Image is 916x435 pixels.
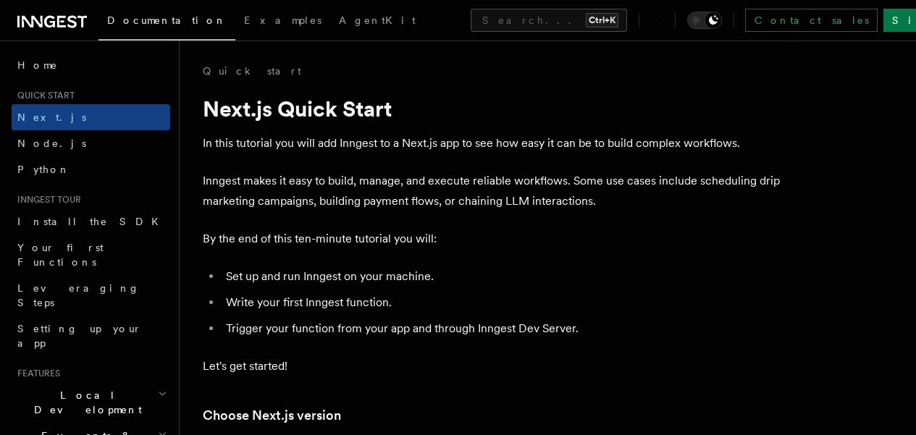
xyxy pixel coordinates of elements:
[12,208,170,235] a: Install the SDK
[17,242,104,268] span: Your first Functions
[12,235,170,275] a: Your first Functions
[222,292,782,313] li: Write your first Inngest function.
[17,282,140,308] span: Leveraging Steps
[222,266,782,287] li: Set up and run Inngest on your machine.
[203,133,782,153] p: In this tutorial you will add Inngest to a Next.js app to see how easy it can be to build complex...
[203,405,341,426] a: Choose Next.js version
[17,138,86,149] span: Node.js
[12,275,170,316] a: Leveraging Steps
[203,64,301,78] a: Quick start
[12,382,170,423] button: Local Development
[17,323,142,349] span: Setting up your app
[12,194,81,206] span: Inngest tour
[203,171,782,211] p: Inngest makes it easy to build, manage, and execute reliable workflows. Some use cases include sc...
[12,52,170,78] a: Home
[471,9,627,32] button: Search...Ctrl+K
[17,58,58,72] span: Home
[12,90,75,101] span: Quick start
[339,14,416,26] span: AgentKit
[745,9,878,32] a: Contact sales
[222,318,782,339] li: Trigger your function from your app and through Inngest Dev Server.
[12,104,170,130] a: Next.js
[586,13,618,28] kbd: Ctrl+K
[330,4,424,39] a: AgentKit
[12,316,170,356] a: Setting up your app
[17,216,167,227] span: Install the SDK
[203,96,782,122] h1: Next.js Quick Start
[107,14,227,26] span: Documentation
[98,4,235,41] a: Documentation
[687,12,722,29] button: Toggle dark mode
[12,156,170,182] a: Python
[17,164,70,175] span: Python
[244,14,322,26] span: Examples
[17,111,86,123] span: Next.js
[12,130,170,156] a: Node.js
[235,4,330,39] a: Examples
[203,229,782,249] p: By the end of this ten-minute tutorial you will:
[12,388,158,417] span: Local Development
[12,368,60,379] span: Features
[203,356,782,376] p: Let's get started!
